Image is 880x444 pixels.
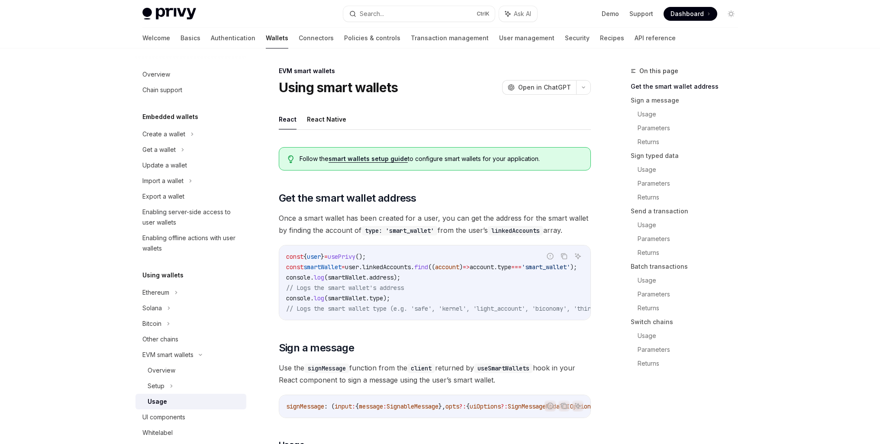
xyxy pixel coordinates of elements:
[142,412,185,422] div: UI components
[135,189,246,204] a: Export a wallet
[344,28,400,48] a: Policies & controls
[459,402,466,410] span: ?:
[324,294,328,302] span: (
[142,303,162,313] div: Solana
[387,402,438,410] span: SignableMessage
[572,251,583,262] button: Ask AI
[383,402,387,410] span: :
[565,28,590,48] a: Security
[631,260,745,273] a: Batch transactions
[142,129,185,139] div: Create a wallet
[286,273,310,281] span: console
[570,263,577,271] span: );
[286,294,310,302] span: console
[638,301,745,315] a: Returns
[335,402,352,410] span: input
[328,253,355,261] span: usePrivy
[142,176,184,186] div: Import a wallet
[142,112,198,122] h5: Embedded wallets
[314,273,324,281] span: log
[600,28,624,48] a: Recipes
[459,263,463,271] span: )
[638,121,745,135] a: Parameters
[638,287,745,301] a: Parameters
[638,218,745,232] a: Usage
[142,319,161,329] div: Bitcoin
[352,402,355,410] span: :
[324,253,328,261] span: =
[343,6,495,22] button: Search...CtrlK
[329,155,408,163] a: smart wallets setup guide
[435,263,459,271] span: account
[366,294,369,302] span: .
[286,284,404,292] span: // Logs the smart wallet's address
[304,364,349,373] code: signMessage
[369,273,393,281] span: address
[279,67,591,75] div: EVM smart wallets
[545,251,556,262] button: Report incorrect code
[470,263,494,271] span: account
[638,135,745,149] a: Returns
[324,273,328,281] span: (
[499,28,554,48] a: User management
[639,66,678,76] span: On this page
[279,341,355,355] span: Sign a message
[279,362,591,386] span: Use the function from the returned by hook in your React component to sign a message using the us...
[148,365,175,376] div: Overview
[142,334,178,344] div: Other chains
[518,83,571,92] span: Open in ChatGPT
[299,28,334,48] a: Connectors
[463,263,470,271] span: =>
[631,315,745,329] a: Switch chains
[638,177,745,190] a: Parameters
[602,10,619,18] a: Demo
[558,251,570,262] button: Copy the contents from the code block
[135,363,246,378] a: Overview
[181,28,200,48] a: Basics
[511,263,522,271] span: ===
[501,402,508,410] span: ?:
[142,191,184,202] div: Export a wallet
[411,28,489,48] a: Transaction management
[502,80,576,95] button: Open in ChatGPT
[558,400,570,412] button: Copy the contents from the code block
[393,273,400,281] span: );
[522,263,570,271] span: 'smart_wallet'
[497,263,511,271] span: type
[629,10,653,18] a: Support
[362,263,411,271] span: linkedAccounts
[135,425,246,441] a: Whitelabel
[142,8,196,20] img: light logo
[142,28,170,48] a: Welcome
[328,273,366,281] span: smartWallet
[638,273,745,287] a: Usage
[288,155,294,163] svg: Tip
[631,93,745,107] a: Sign a message
[438,402,445,410] span: },
[631,149,745,163] a: Sign typed data
[279,109,297,129] button: React
[142,428,173,438] div: Whitelabel
[638,343,745,357] a: Parameters
[638,232,745,246] a: Parameters
[414,263,428,271] span: find
[366,273,369,281] span: .
[631,204,745,218] a: Send a transaction
[286,402,324,410] span: signMessage
[383,294,390,302] span: );
[142,350,193,360] div: EVM smart wallets
[345,263,359,271] span: user
[635,28,676,48] a: API reference
[300,154,581,163] span: Follow the to configure smart wallets for your application.
[638,246,745,260] a: Returns
[135,331,246,347] a: Other chains
[266,28,288,48] a: Wallets
[407,364,435,373] code: client
[142,69,170,80] div: Overview
[148,396,167,407] div: Usage
[135,158,246,173] a: Update a wallet
[470,402,501,410] span: uiOptions
[142,160,187,171] div: Update a wallet
[211,28,255,48] a: Authentication
[342,263,345,271] span: =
